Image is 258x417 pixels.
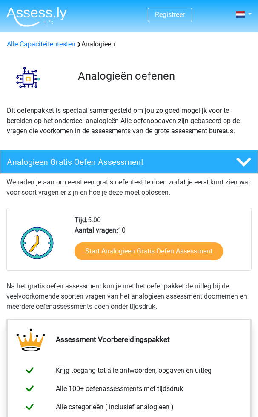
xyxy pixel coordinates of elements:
[3,39,255,49] div: Analogieen
[6,281,252,312] div: Na het gratis oefen assessment kun je met het oefenpakket de uitleg bij de veelvoorkomende soorte...
[75,226,118,234] b: Aantal vragen:
[7,40,75,48] a: Alle Capaciteitentesten
[6,150,252,174] a: Analogieen Gratis Oefen Assessment
[7,157,208,167] h4: Analogieen Gratis Oefen Assessment
[75,216,88,224] b: Tijd:
[16,221,59,264] img: Klok
[6,7,67,27] img: Assessly
[7,56,49,99] img: analogieen
[7,106,251,136] p: Dit oefenpakket is speciaal samengesteld om jou zo goed mogelijk voor te bereiden op het onderdee...
[68,215,252,270] div: 5:00 10
[75,242,223,260] a: Start Analogieen Gratis Oefen Assessment
[155,11,185,19] a: Registreer
[78,69,245,83] h3: Analogieën oefenen
[6,177,252,198] p: We raden je aan om eerst een gratis oefentest te doen zodat je eerst kunt zien wat voor soort vra...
